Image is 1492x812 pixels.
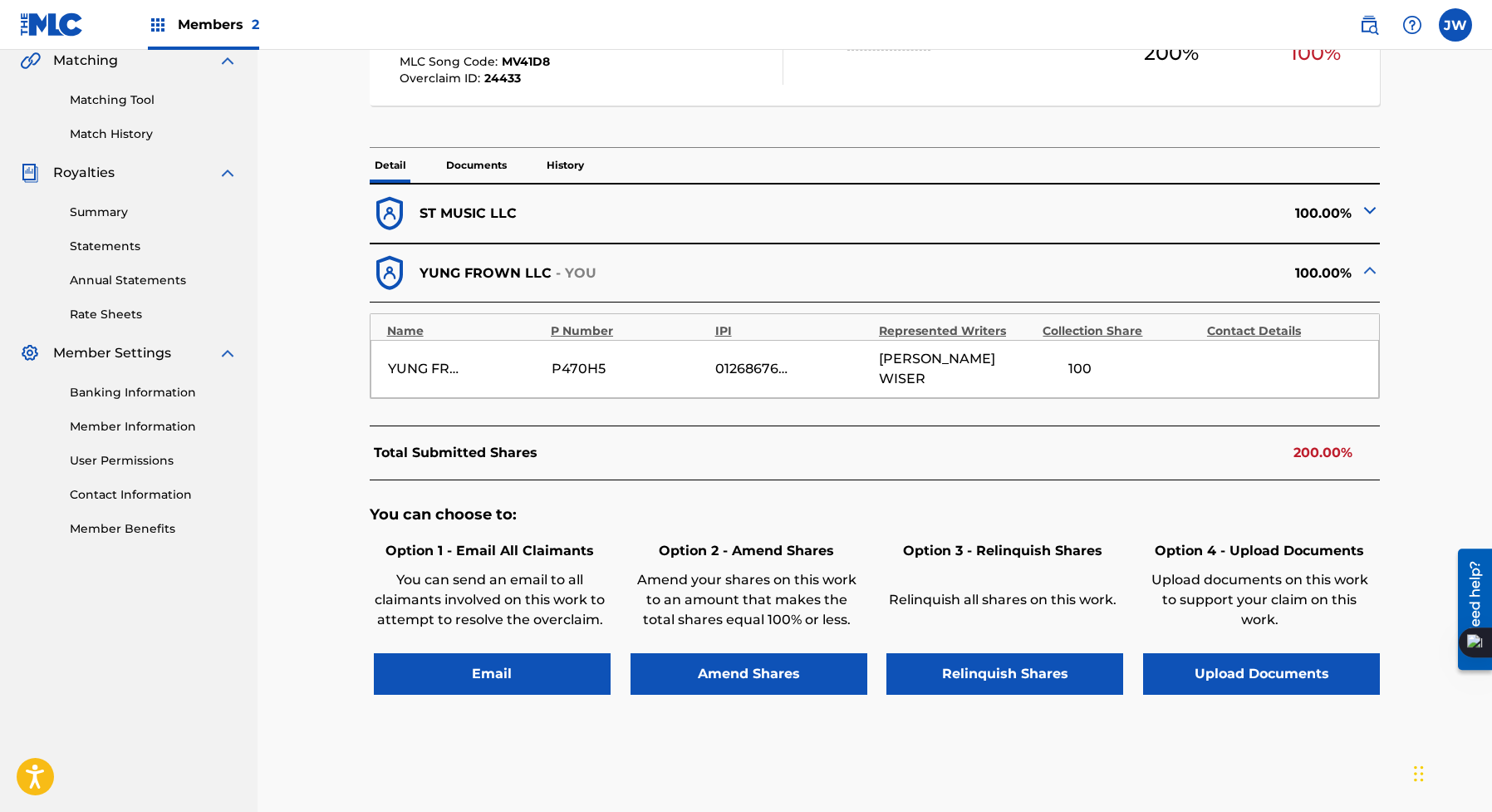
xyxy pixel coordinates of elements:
[441,148,512,183] p: Documents
[631,653,867,695] button: Amend Shares
[1402,15,1422,35] img: help
[1445,542,1492,676] iframe: Resource Center
[20,12,84,37] img: MLC Logo
[400,54,502,69] span: MLC Song Code :
[370,505,1381,524] h5: You can choose to:
[374,541,606,561] h6: Option 1 - Email All Claimants
[1143,541,1376,561] h6: Option 4 - Upload Documents
[715,322,871,340] div: IPI
[53,343,171,363] span: Member Settings
[370,148,411,183] p: Detail
[1359,15,1379,35] img: search
[53,163,115,183] span: Royalties
[370,253,410,293] img: dfb38c8551f6dcc1ac04.svg
[218,51,238,71] img: expand
[400,71,484,86] span: Overclaim ID :
[70,272,238,289] a: Annual Statements
[484,71,521,86] span: 24433
[70,486,238,504] a: Contact Information
[70,91,238,109] a: Matching Tool
[886,590,1119,610] p: Relinquish all shares on this work.
[1290,38,1341,68] span: 100 %
[875,194,1380,234] div: 100.00%
[20,51,41,71] img: Matching
[1043,322,1198,340] div: Collection Share
[1360,200,1380,220] img: expand-cell-toggle
[1144,38,1199,68] span: 200 %
[148,15,168,35] img: Top Rightsholders
[70,238,238,255] a: Statements
[420,204,517,224] p: ST MUSIC LLC
[374,443,537,463] p: Total Submitted Shares
[875,253,1380,293] div: 100.00%
[70,125,238,143] a: Match History
[631,570,863,630] p: Amend your shares on this work to an amount that makes the total shares equal 100% or less.
[1293,443,1352,463] p: 200.00%
[70,520,238,538] a: Member Benefits
[70,418,238,436] a: Member Information
[1439,8,1472,42] div: User Menu
[502,54,550,69] span: MV41D8
[70,384,238,401] a: Banking Information
[1409,732,1492,812] iframe: Chat Widget
[935,36,975,51] span: [DATE]
[252,17,259,32] span: 2
[387,322,542,340] div: Name
[879,322,1034,340] div: Represented Writers
[1143,653,1380,695] button: Upload Documents
[70,452,238,470] a: User Permissions
[879,349,1034,389] span: [PERSON_NAME] WISER
[1352,8,1386,42] a: Public Search
[374,570,606,630] p: You can send an email to all claimants involved on this work to attempt to resolve the overclaim.
[218,343,238,363] img: expand
[1414,749,1424,799] div: Drag
[218,163,238,183] img: expand
[420,263,552,283] p: YUNG FROWN LLC
[178,15,259,34] span: Members
[20,163,40,183] img: Royalties
[70,204,238,221] a: Summary
[1143,570,1376,630] p: Upload documents on this work to support your claim on this work.
[542,148,589,183] p: History
[631,541,863,561] h6: Option 2 - Amend Shares
[1360,260,1380,280] img: expand-cell-toggle
[551,322,706,340] div: P Number
[370,194,410,234] img: dfb38c8551f6dcc1ac04.svg
[70,306,238,323] a: Rate Sheets
[374,653,611,695] button: Email
[556,263,597,283] p: - YOU
[886,541,1119,561] h6: Option 3 - Relinquish Shares
[20,343,40,363] img: Member Settings
[1396,8,1429,42] div: Help
[886,653,1123,695] button: Relinquish Shares
[1207,322,1362,340] div: Contact Details
[53,51,118,71] span: Matching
